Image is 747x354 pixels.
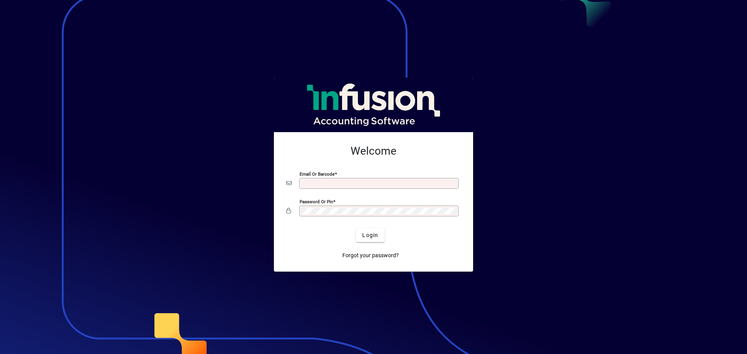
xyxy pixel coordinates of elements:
[339,248,402,262] a: Forgot your password?
[362,231,378,239] span: Login
[356,228,384,242] button: Login
[342,251,399,260] span: Forgot your password?
[286,145,461,158] h2: Welcome
[300,171,335,177] mat-label: Email or Barcode
[300,199,333,204] mat-label: Password or Pin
